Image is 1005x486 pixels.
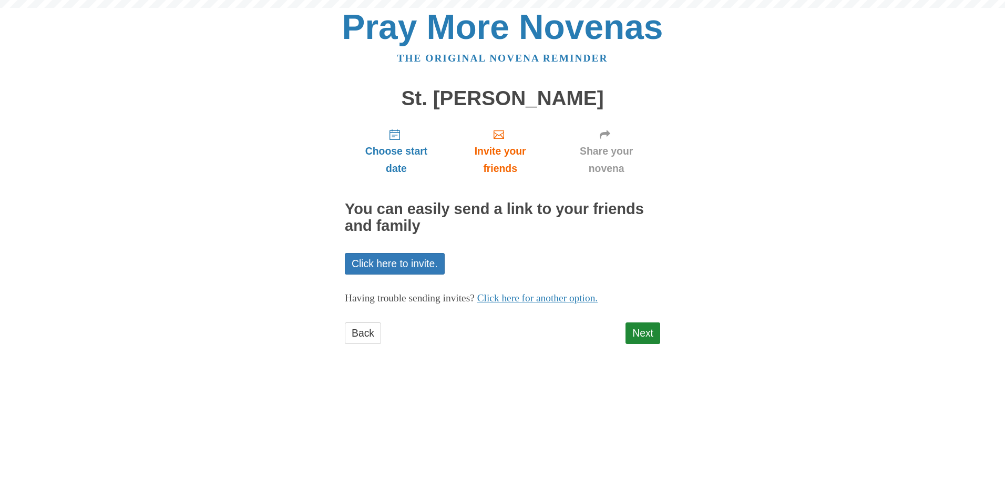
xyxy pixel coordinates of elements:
[397,53,608,64] a: The original novena reminder
[563,143,650,177] span: Share your novena
[345,292,475,303] span: Having trouble sending invites?
[477,292,598,303] a: Click here for another option.
[355,143,437,177] span: Choose start date
[448,120,552,183] a: Invite your friends
[345,253,445,275] a: Click here to invite.
[345,201,660,235] h2: You can easily send a link to your friends and family
[345,322,381,344] a: Back
[552,120,660,183] a: Share your novena
[342,7,663,46] a: Pray More Novenas
[345,120,448,183] a: Choose start date
[625,322,660,344] a: Next
[345,87,660,110] h1: St. [PERSON_NAME]
[458,143,542,177] span: Invite your friends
